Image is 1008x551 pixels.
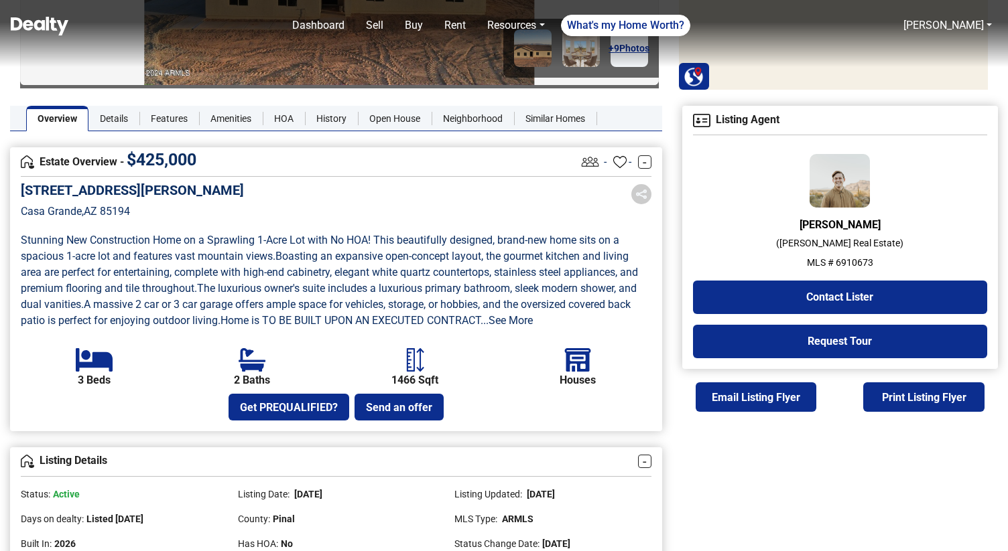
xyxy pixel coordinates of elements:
a: Buy [399,12,428,39]
span: Status Change Date: [454,538,540,549]
img: Overview [21,455,34,468]
a: Details [88,106,139,131]
a: Dashboard [287,12,350,39]
p: ( [PERSON_NAME] Real Estate ) [693,236,987,250]
a: Overview [26,106,88,131]
span: ARMLS [500,514,533,524]
b: 1466 Sqft [391,374,438,386]
p: MLS # 6910673 [693,256,987,270]
button: Print Listing Flyer [863,382,985,412]
a: - [638,155,651,169]
span: $ 425,000 [127,150,196,169]
button: Email Listing Flyer [696,382,817,412]
a: Rent [439,12,471,39]
img: Listing View [578,150,602,173]
button: Contact Lister [693,281,987,314]
span: County: [238,514,270,524]
a: ...See More [481,314,533,327]
img: Dealty - Buy, Sell & Rent Homes [11,17,68,35]
img: Overview [21,155,34,169]
h6: [PERSON_NAME] [693,218,987,231]
span: Pinal [273,514,295,524]
span: Listing Updated: [454,489,522,499]
b: 3 Beds [78,374,111,386]
span: The luxurious owner's suite includes a luxurious primary bathroom, sleek modern shower, and dual ... [21,282,639,311]
span: MLS Type: [454,514,497,524]
iframe: BigID CMP Widget [7,511,47,551]
img: Favourites [613,155,627,169]
button: Request Tour [693,325,987,358]
span: - [629,154,631,170]
h4: Listing Agent [693,114,987,127]
a: [PERSON_NAME] [898,12,997,39]
a: Sell [361,12,389,39]
h4: Listing Details [21,455,638,468]
span: Stunning New Construction Home on a Sprawling 1-Acre Lot with No HOA! This beautifully designed, ... [21,234,622,262]
span: [DATE] [525,489,555,499]
span: Home is TO BE BUILT UPON AN EXECUTED CONTRACT [220,314,481,327]
a: [PERSON_NAME] [903,19,984,31]
a: Features [139,106,199,131]
a: What's my Home Worth? [561,15,690,36]
img: Agent [693,114,710,127]
h4: Estate Overview - [21,155,578,169]
a: Amenities [199,106,263,131]
a: Open House [358,106,432,131]
span: Status: [21,489,50,499]
span: 2026 [54,538,76,549]
span: Days on dealty: [21,514,84,524]
span: Active [53,489,80,499]
h5: [STREET_ADDRESS][PERSON_NAME] [21,182,244,198]
span: - [604,154,607,170]
p: Casa Grande , AZ 85194 [21,204,244,220]
b: 2 Baths [234,374,270,386]
a: Resources [482,12,550,39]
span: Listed [DATE] [86,514,143,524]
b: Houses [560,374,596,386]
span: Boasting an expansive open-concept layout, the gourmet kitchen and living area are perfect for en... [21,250,641,295]
span: [DATE] [292,489,322,499]
img: Search Homes at Dealty [684,66,704,86]
a: History [305,106,358,131]
span: Listing Date: [238,489,290,499]
span: [DATE] [542,538,570,549]
a: Neighborhood [432,106,514,131]
span: A massive 2 car or 3 car garage offers ample space for vehicles, storage, or hobbies, and the ove... [21,298,633,327]
button: Send an offer [355,394,444,420]
span: Has HOA: [238,538,278,549]
a: Similar Homes [514,106,596,131]
span: No [281,538,293,549]
button: Get PREQUALIFIED? [229,394,349,420]
a: HOA [263,106,305,131]
a: - [638,455,651,468]
img: Agent [810,154,870,208]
